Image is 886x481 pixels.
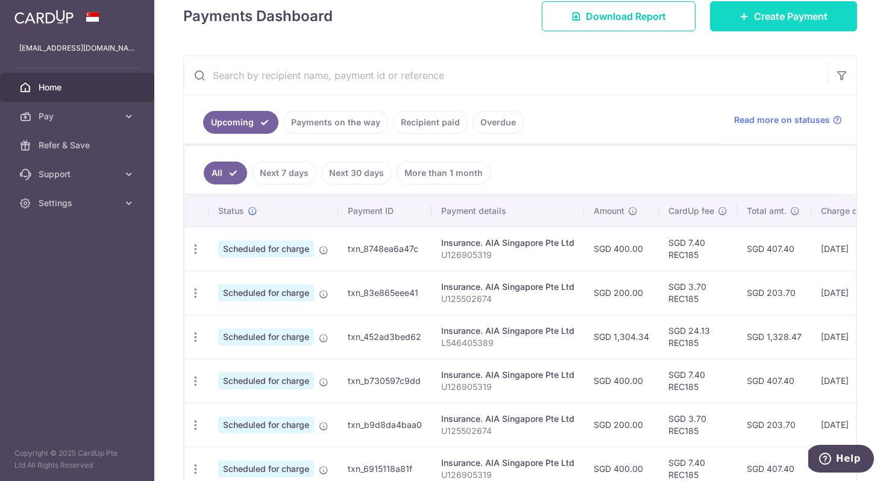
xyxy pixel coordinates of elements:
p: [EMAIL_ADDRESS][DOMAIN_NAME] [19,42,135,54]
span: Scheduled for charge [218,285,314,301]
td: SGD 3.70 REC185 [659,271,737,315]
td: SGD 1,304.34 [584,315,659,359]
p: U126905319 [441,381,574,393]
a: Overdue [473,111,524,134]
span: Download Report [586,9,666,24]
span: Pay [39,110,118,122]
td: SGD 200.00 [584,271,659,315]
th: Payment ID [338,195,432,227]
td: SGD 400.00 [584,227,659,271]
span: Scheduled for charge [218,329,314,345]
div: Insurance. AIA Singapore Pte Ltd [441,457,574,469]
p: L546405389 [441,337,574,349]
td: SGD 7.40 REC185 [659,227,737,271]
a: Payments on the way [283,111,388,134]
td: txn_83e865eee41 [338,271,432,315]
td: SGD 203.70 [737,271,811,315]
p: U126905319 [441,469,574,481]
span: Home [39,81,118,93]
h4: Payments Dashboard [183,5,333,27]
th: Payment details [432,195,584,227]
td: SGD 7.40 REC185 [659,359,737,403]
a: Next 30 days [321,162,392,184]
td: txn_b730597c9dd [338,359,432,403]
p: U125502674 [441,293,574,305]
span: Scheduled for charge [218,373,314,389]
p: U126905319 [441,249,574,261]
td: SGD 407.40 [737,359,811,403]
a: All [204,162,247,184]
span: Read more on statuses [734,114,830,126]
div: Insurance. AIA Singapore Pte Ltd [441,325,574,337]
div: Insurance. AIA Singapore Pte Ltd [441,281,574,293]
span: CardUp fee [668,205,714,217]
span: Scheduled for charge [218,241,314,257]
div: Insurance. AIA Singapore Pte Ltd [441,413,574,425]
span: Scheduled for charge [218,417,314,433]
span: Create Payment [754,9,828,24]
p: U125502674 [441,425,574,437]
a: Read more on statuses [734,114,842,126]
iframe: Opens a widget where you can find more information [808,445,874,475]
a: Create Payment [710,1,857,31]
td: SGD 203.70 [737,403,811,447]
td: SGD 407.40 [737,227,811,271]
div: Insurance. AIA Singapore Pte Ltd [441,369,574,381]
a: Upcoming [203,111,278,134]
td: SGD 400.00 [584,359,659,403]
span: Refer & Save [39,139,118,151]
td: txn_b9d8da4baa0 [338,403,432,447]
span: Status [218,205,244,217]
div: Insurance. AIA Singapore Pte Ltd [441,237,574,249]
a: More than 1 month [397,162,491,184]
span: Support [39,168,118,180]
span: Total amt. [747,205,787,217]
a: Recipient paid [393,111,468,134]
td: txn_452ad3bed62 [338,315,432,359]
span: Settings [39,197,118,209]
a: Next 7 days [252,162,316,184]
td: SGD 1,328.47 [737,315,811,359]
input: Search by recipient name, payment id or reference [184,56,828,95]
span: Scheduled for charge [218,461,314,477]
a: Download Report [542,1,696,31]
td: SGD 200.00 [584,403,659,447]
td: SGD 3.70 REC185 [659,403,737,447]
td: SGD 24.13 REC185 [659,315,737,359]
span: Charge date [821,205,870,217]
img: CardUp [14,10,74,24]
span: Amount [594,205,624,217]
td: txn_8748ea6a47c [338,227,432,271]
